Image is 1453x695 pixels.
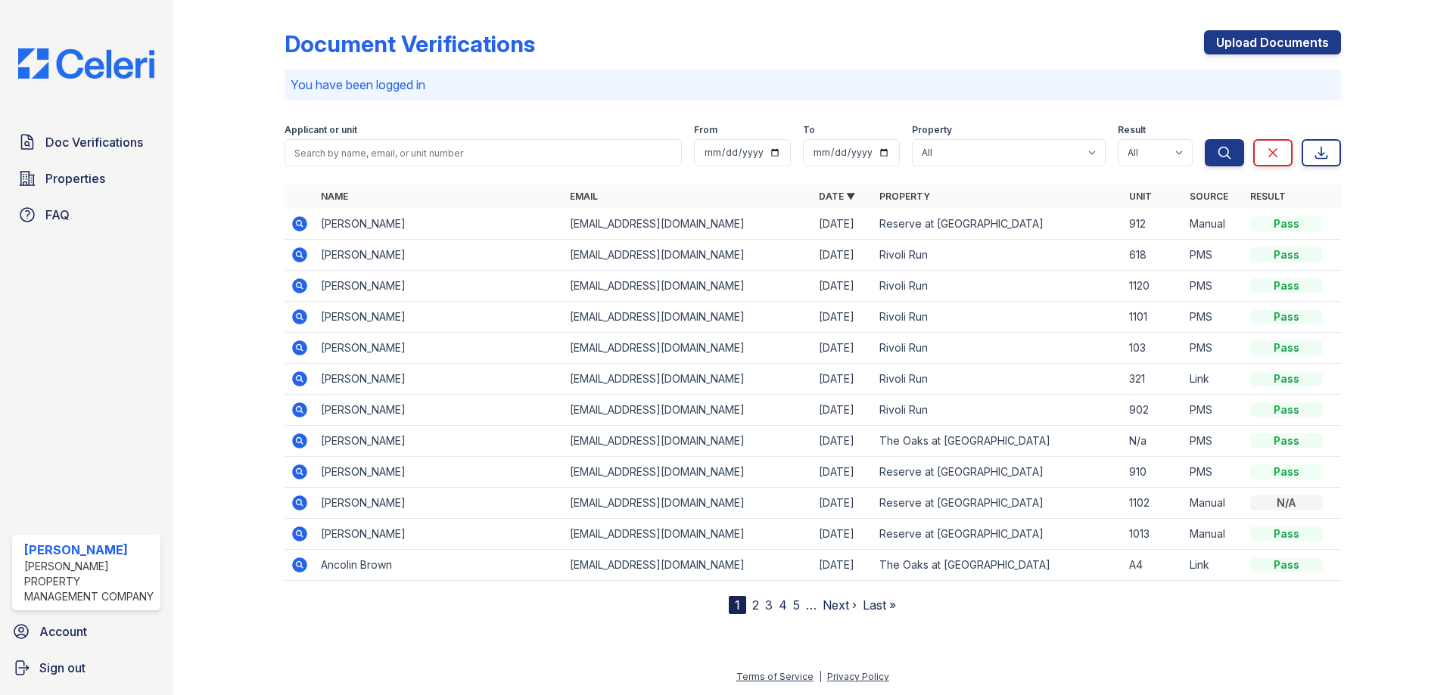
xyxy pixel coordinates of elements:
td: Reserve at [GEOGRAPHIC_DATA] [873,209,1122,240]
td: [DATE] [813,209,873,240]
span: Account [39,622,87,641]
div: [PERSON_NAME] [24,541,154,559]
td: [EMAIL_ADDRESS][DOMAIN_NAME] [564,271,813,302]
div: Pass [1250,371,1323,386]
td: [EMAIL_ADDRESS][DOMAIN_NAME] [564,488,813,519]
td: Reserve at [GEOGRAPHIC_DATA] [873,519,1122,550]
td: [PERSON_NAME] [315,209,564,240]
div: | [819,671,822,682]
td: [PERSON_NAME] [315,302,564,333]
a: 3 [765,597,773,613]
td: Rivoli Run [873,364,1122,395]
a: Terms of Service [736,671,814,682]
a: Source [1190,191,1228,202]
div: Pass [1250,247,1323,262]
div: Pass [1250,557,1323,572]
td: [EMAIL_ADDRESS][DOMAIN_NAME] [564,395,813,426]
td: [DATE] [813,457,873,488]
td: The Oaks at [GEOGRAPHIC_DATA] [873,550,1122,581]
a: FAQ [12,200,160,230]
div: Pass [1250,526,1323,541]
td: PMS [1184,457,1244,488]
td: 618 [1123,240,1184,271]
div: Pass [1250,433,1323,448]
td: Reserve at [GEOGRAPHIC_DATA] [873,457,1122,488]
td: 1101 [1123,302,1184,333]
td: The Oaks at [GEOGRAPHIC_DATA] [873,426,1122,457]
td: 902 [1123,395,1184,426]
td: [EMAIL_ADDRESS][DOMAIN_NAME] [564,519,813,550]
div: Pass [1250,402,1323,417]
td: [DATE] [813,364,873,395]
label: From [694,124,717,136]
td: [PERSON_NAME] [315,333,564,364]
td: [DATE] [813,395,873,426]
td: [PERSON_NAME] [315,488,564,519]
label: Applicant or unit [285,124,357,136]
td: 321 [1123,364,1184,395]
td: Rivoli Run [873,395,1122,426]
td: [PERSON_NAME] [315,457,564,488]
a: Name [321,191,348,202]
a: Last » [863,597,896,613]
td: PMS [1184,395,1244,426]
td: PMS [1184,426,1244,457]
td: Link [1184,550,1244,581]
td: Link [1184,364,1244,395]
td: [PERSON_NAME] [315,519,564,550]
input: Search by name, email, or unit number [285,139,682,166]
td: A4 [1123,550,1184,581]
td: 1120 [1123,271,1184,302]
span: FAQ [45,206,70,224]
img: CE_Logo_Blue-a8612792a0a2168367f1c8372b55b34899dd931a85d93a1a3d3e32e68fde9ad4.png [6,48,166,79]
td: [PERSON_NAME] [315,271,564,302]
td: 912 [1123,209,1184,240]
td: [PERSON_NAME] [315,364,564,395]
label: Property [912,124,952,136]
td: [EMAIL_ADDRESS][DOMAIN_NAME] [564,209,813,240]
div: Document Verifications [285,30,535,57]
td: [DATE] [813,426,873,457]
td: 103 [1123,333,1184,364]
label: To [803,124,815,136]
span: Properties [45,169,105,188]
span: … [806,596,817,614]
td: 1102 [1123,488,1184,519]
td: [EMAIL_ADDRESS][DOMAIN_NAME] [564,426,813,457]
a: Account [6,616,166,647]
a: Privacy Policy [827,671,889,682]
a: Next › [823,597,857,613]
div: Pass [1250,340,1323,355]
td: 910 [1123,457,1184,488]
td: [DATE] [813,550,873,581]
td: Manual [1184,488,1244,519]
td: [DATE] [813,271,873,302]
div: Pass [1250,278,1323,293]
a: Date ▼ [819,191,855,202]
div: Pass [1250,464,1323,479]
div: Pass [1250,216,1323,231]
div: N/A [1250,495,1323,510]
a: 4 [779,597,787,613]
td: [DATE] [813,488,873,519]
td: PMS [1184,302,1244,333]
td: N/a [1123,426,1184,457]
td: PMS [1184,333,1244,364]
td: [DATE] [813,519,873,550]
td: 1013 [1123,519,1184,550]
a: Sign out [6,653,166,683]
a: 2 [752,597,759,613]
td: [PERSON_NAME] [315,395,564,426]
td: Rivoli Run [873,333,1122,364]
a: Email [570,191,598,202]
td: [PERSON_NAME] [315,426,564,457]
a: 5 [793,597,800,613]
td: Rivoli Run [873,240,1122,271]
td: [DATE] [813,302,873,333]
td: Manual [1184,519,1244,550]
a: Doc Verifications [12,127,160,157]
a: Result [1250,191,1286,202]
td: Rivoli Run [873,271,1122,302]
span: Doc Verifications [45,133,143,151]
